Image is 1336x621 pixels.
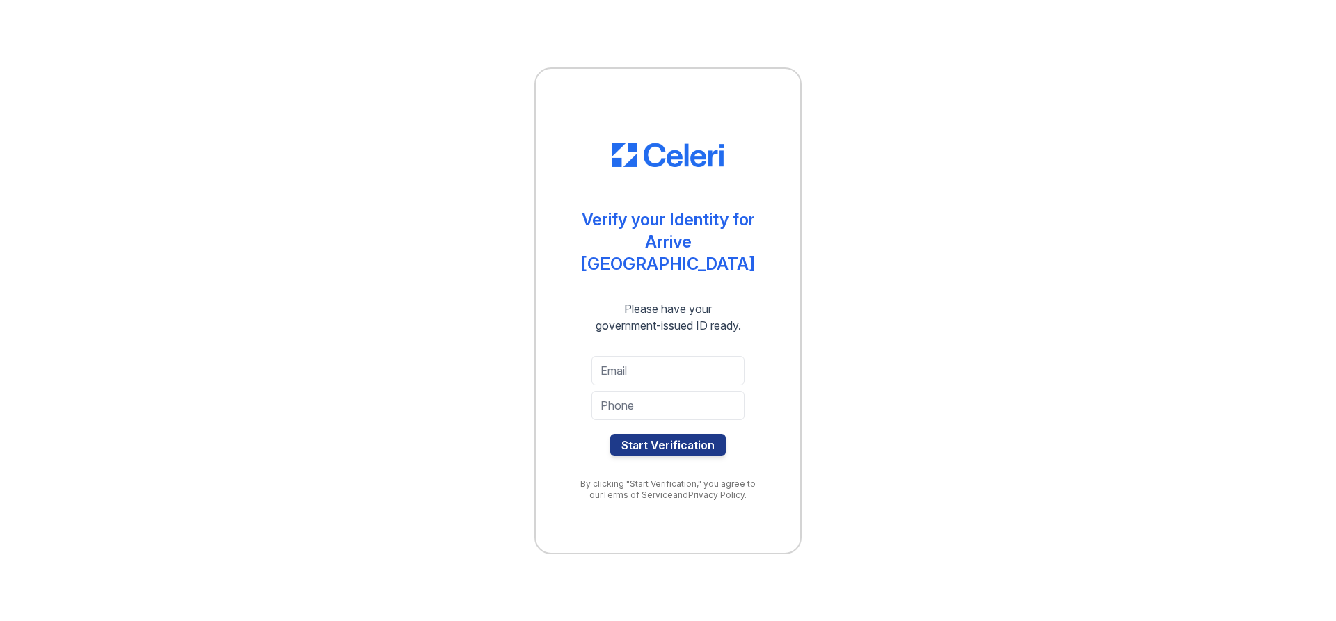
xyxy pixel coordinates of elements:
a: Privacy Policy. [688,490,747,500]
input: Phone [591,391,745,420]
div: By clicking "Start Verification," you agree to our and [564,478,772,501]
a: Terms of Service [602,490,673,500]
button: Start Verification [610,434,726,456]
input: Email [591,356,745,385]
div: Verify your Identity for Arrive [GEOGRAPHIC_DATA] [564,209,772,275]
div: Please have your government-issued ID ready. [571,300,766,334]
img: CE_Logo_Blue-a8612792a0a2168367f1c8372b55b34899dd931a85d93a1a3d3e32e68fde9ad4.png [612,143,724,168]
